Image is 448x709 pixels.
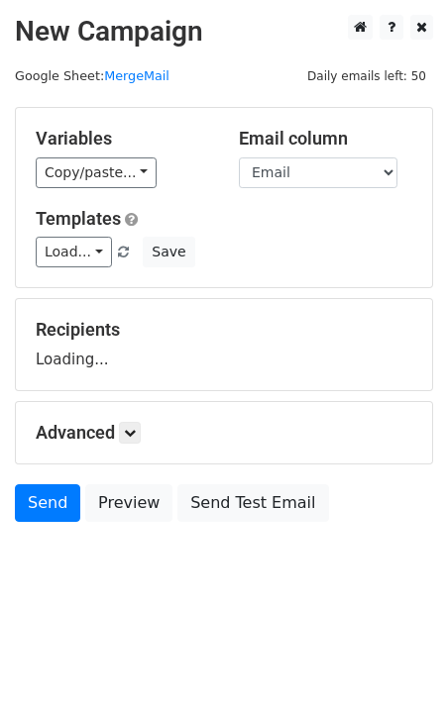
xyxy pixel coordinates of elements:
[36,237,112,267] a: Load...
[36,319,412,370] div: Loading...
[15,484,80,522] a: Send
[239,128,412,150] h5: Email column
[36,422,412,444] h5: Advanced
[104,68,169,83] a: MergeMail
[36,128,209,150] h5: Variables
[85,484,172,522] a: Preview
[300,65,433,87] span: Daily emails left: 50
[300,68,433,83] a: Daily emails left: 50
[36,157,157,188] a: Copy/paste...
[36,319,412,341] h5: Recipients
[143,237,194,267] button: Save
[15,15,433,49] h2: New Campaign
[36,208,121,229] a: Templates
[177,484,328,522] a: Send Test Email
[15,68,169,83] small: Google Sheet:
